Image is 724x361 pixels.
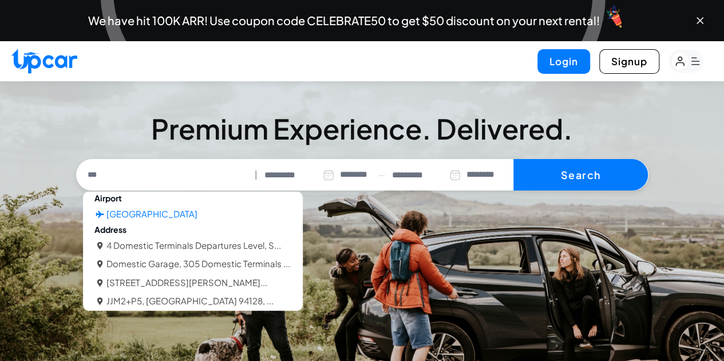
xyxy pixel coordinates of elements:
li: JJM2+P5, [GEOGRAPHIC_DATA] 94128, ... [106,295,274,308]
button: Close banner [694,15,706,26]
button: Search [513,159,648,191]
span: Address [83,221,138,237]
li: 4 Domestic Terminals Departures Level, S... [106,239,281,252]
span: We have hit 100K ARR! Use coupon code CELEBRATE50 to get $50 discount on your next rental! [88,15,600,26]
span: — [378,168,385,181]
li: [GEOGRAPHIC_DATA] [106,208,197,221]
button: Signup [599,49,659,74]
button: Login [537,49,590,74]
span: | [255,168,258,181]
li: [STREET_ADDRESS][PERSON_NAME]... [106,276,267,289]
li: Domestic Garage, 305 Domestic Terminals ... [106,257,290,271]
span: Airport [83,190,133,206]
img: Upcar Logo [11,49,77,73]
h3: Premium Experience. Delivered. [76,112,648,145]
